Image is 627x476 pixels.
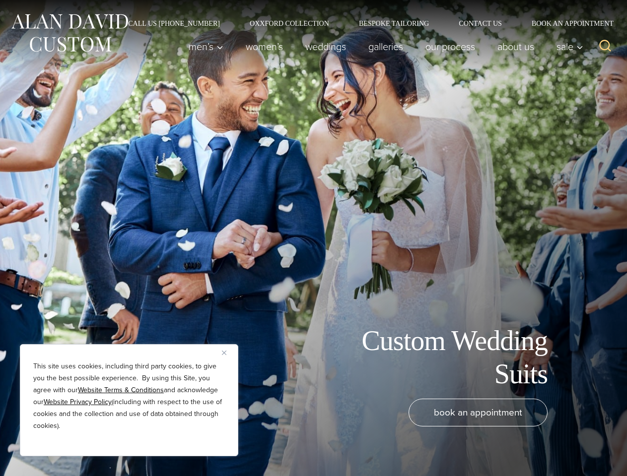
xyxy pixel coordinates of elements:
[78,385,164,395] a: Website Terms & Conditions
[113,20,617,27] nav: Secondary Navigation
[324,324,548,391] h1: Custom Wedding Suits
[113,20,235,27] a: Call Us [PHONE_NUMBER]
[178,37,589,57] nav: Primary Navigation
[44,397,112,407] a: Website Privacy Policy
[357,37,415,57] a: Galleries
[593,35,617,59] button: View Search Form
[235,20,344,27] a: Oxxford Collection
[222,351,226,355] img: Close
[415,37,487,57] a: Our Process
[344,20,444,27] a: Bespoke Tailoring
[487,37,546,57] a: About Us
[189,42,223,52] span: Men’s
[10,11,129,55] img: Alan David Custom
[409,399,548,426] a: book an appointment
[235,37,294,57] a: Women’s
[33,360,225,432] p: This site uses cookies, including third party cookies, to give you the best possible experience. ...
[434,405,522,419] span: book an appointment
[557,42,583,52] span: Sale
[517,20,617,27] a: Book an Appointment
[444,20,517,27] a: Contact Us
[294,37,357,57] a: weddings
[222,347,234,358] button: Close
